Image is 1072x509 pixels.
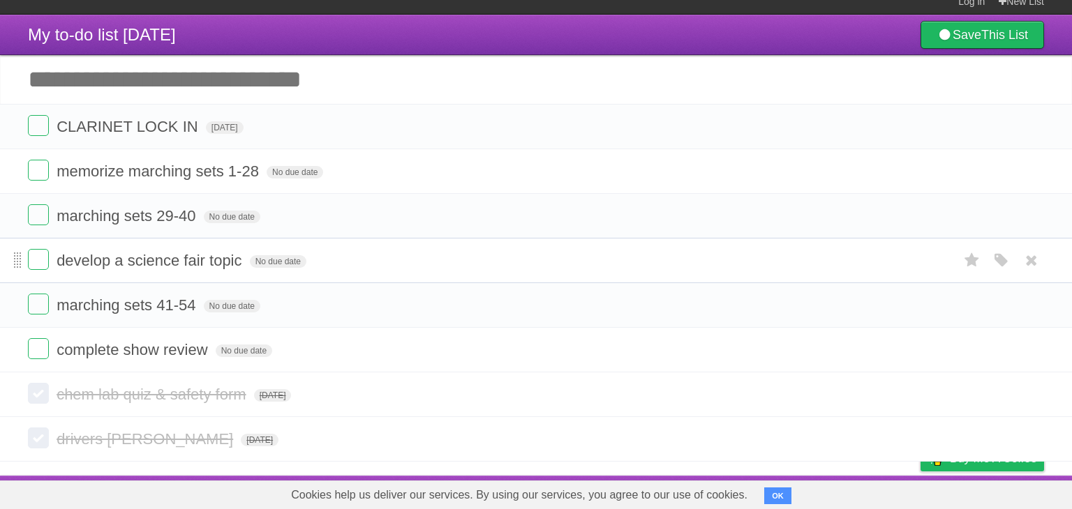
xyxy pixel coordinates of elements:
span: marching sets 29-40 [57,207,199,225]
a: About [735,479,764,506]
a: Developers [781,479,837,506]
label: Done [28,249,49,270]
b: This List [981,28,1028,42]
label: Done [28,427,49,448]
a: Terms [855,479,886,506]
span: Buy me a coffee [950,446,1037,471]
label: Done [28,383,49,404]
span: develop a science fair topic [57,252,245,269]
span: No due date [204,300,260,312]
span: chem lab quiz & safety form [57,386,249,403]
span: CLARINET LOCK IN [57,118,202,135]
span: My to-do list [DATE] [28,25,176,44]
a: Suggest a feature [956,479,1044,506]
span: [DATE] [206,121,244,134]
span: [DATE] [241,434,278,446]
span: No due date [267,166,323,178]
a: Privacy [902,479,939,506]
span: No due date [250,255,306,268]
span: No due date [216,344,272,357]
span: memorize marching sets 1-28 [57,162,262,180]
label: Star task [959,249,985,272]
a: SaveThis List [921,21,1044,49]
label: Done [28,338,49,359]
label: Done [28,160,49,181]
span: drivers [PERSON_NAME] [57,430,237,448]
span: complete show review [57,341,211,358]
label: Done [28,115,49,136]
button: OK [764,487,791,504]
span: No due date [204,211,260,223]
label: Done [28,294,49,314]
span: [DATE] [254,389,292,402]
span: marching sets 41-54 [57,296,199,314]
label: Done [28,204,49,225]
span: Cookies help us deliver our services. By using our services, you agree to our use of cookies. [277,481,761,509]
